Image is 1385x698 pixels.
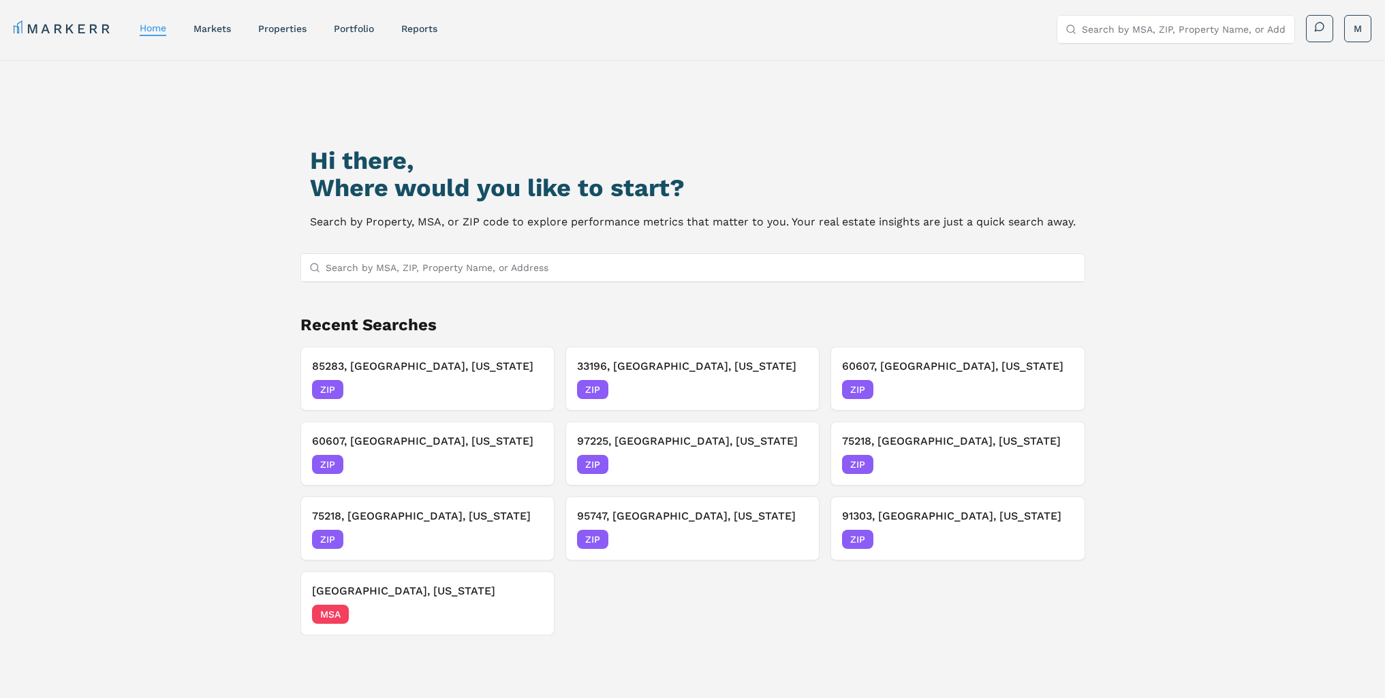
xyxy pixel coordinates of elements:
[401,23,437,34] a: reports
[312,583,543,599] h3: [GEOGRAPHIC_DATA], [US_STATE]
[300,347,555,411] button: 85283, [GEOGRAPHIC_DATA], [US_STATE]ZIP[DATE]
[310,174,1076,202] h2: Where would you like to start?
[300,422,555,486] button: 60607, [GEOGRAPHIC_DATA], [US_STATE]ZIP[DATE]
[300,496,555,560] button: 75218, [GEOGRAPHIC_DATA], [US_STATE]ZIP[DATE]
[193,23,231,34] a: markets
[577,433,808,449] h3: 97225, [GEOGRAPHIC_DATA], [US_STATE]
[842,455,873,474] span: ZIP
[777,458,808,471] span: [DATE]
[312,508,543,524] h3: 75218, [GEOGRAPHIC_DATA], [US_STATE]
[577,358,808,375] h3: 33196, [GEOGRAPHIC_DATA], [US_STATE]
[1043,458,1074,471] span: [DATE]
[300,571,555,635] button: [GEOGRAPHIC_DATA], [US_STATE]MSA[DATE]
[1043,533,1074,546] span: [DATE]
[258,23,307,34] a: properties
[565,496,820,560] button: 95747, [GEOGRAPHIC_DATA], [US_STATE]ZIP[DATE]
[140,22,166,33] a: home
[312,380,343,399] span: ZIP
[312,358,543,375] h3: 85283, [GEOGRAPHIC_DATA], [US_STATE]
[512,607,543,621] span: [DATE]
[334,23,374,34] a: Portfolio
[577,530,608,549] span: ZIP
[842,433,1073,449] h3: 75218, [GEOGRAPHIC_DATA], [US_STATE]
[312,433,543,449] h3: 60607, [GEOGRAPHIC_DATA], [US_STATE]
[512,458,543,471] span: [DATE]
[842,530,873,549] span: ZIP
[577,455,608,474] span: ZIP
[842,380,873,399] span: ZIP
[300,314,1085,336] h2: Recent Searches
[310,212,1076,232] p: Search by Property, MSA, or ZIP code to explore performance metrics that matter to you. Your real...
[842,358,1073,375] h3: 60607, [GEOGRAPHIC_DATA], [US_STATE]
[1043,383,1074,396] span: [DATE]
[830,496,1085,560] button: 91303, [GEOGRAPHIC_DATA], [US_STATE]ZIP[DATE]
[1354,22,1362,35] span: M
[577,508,808,524] h3: 95747, [GEOGRAPHIC_DATA], [US_STATE]
[312,455,343,474] span: ZIP
[312,605,349,624] span: MSA
[577,380,608,399] span: ZIP
[777,383,808,396] span: [DATE]
[14,19,112,38] a: MARKERR
[312,530,343,549] span: ZIP
[830,347,1085,411] button: 60607, [GEOGRAPHIC_DATA], [US_STATE]ZIP[DATE]
[565,422,820,486] button: 97225, [GEOGRAPHIC_DATA], [US_STATE]ZIP[DATE]
[830,422,1085,486] button: 75218, [GEOGRAPHIC_DATA], [US_STATE]ZIP[DATE]
[565,347,820,411] button: 33196, [GEOGRAPHIC_DATA], [US_STATE]ZIP[DATE]
[842,508,1073,524] h3: 91303, [GEOGRAPHIC_DATA], [US_STATE]
[512,533,543,546] span: [DATE]
[310,147,1076,174] h1: Hi there,
[777,533,808,546] span: [DATE]
[512,383,543,396] span: [DATE]
[326,254,1076,281] input: Search by MSA, ZIP, Property Name, or Address
[1082,16,1286,43] input: Search by MSA, ZIP, Property Name, or Address
[1344,15,1371,42] button: M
